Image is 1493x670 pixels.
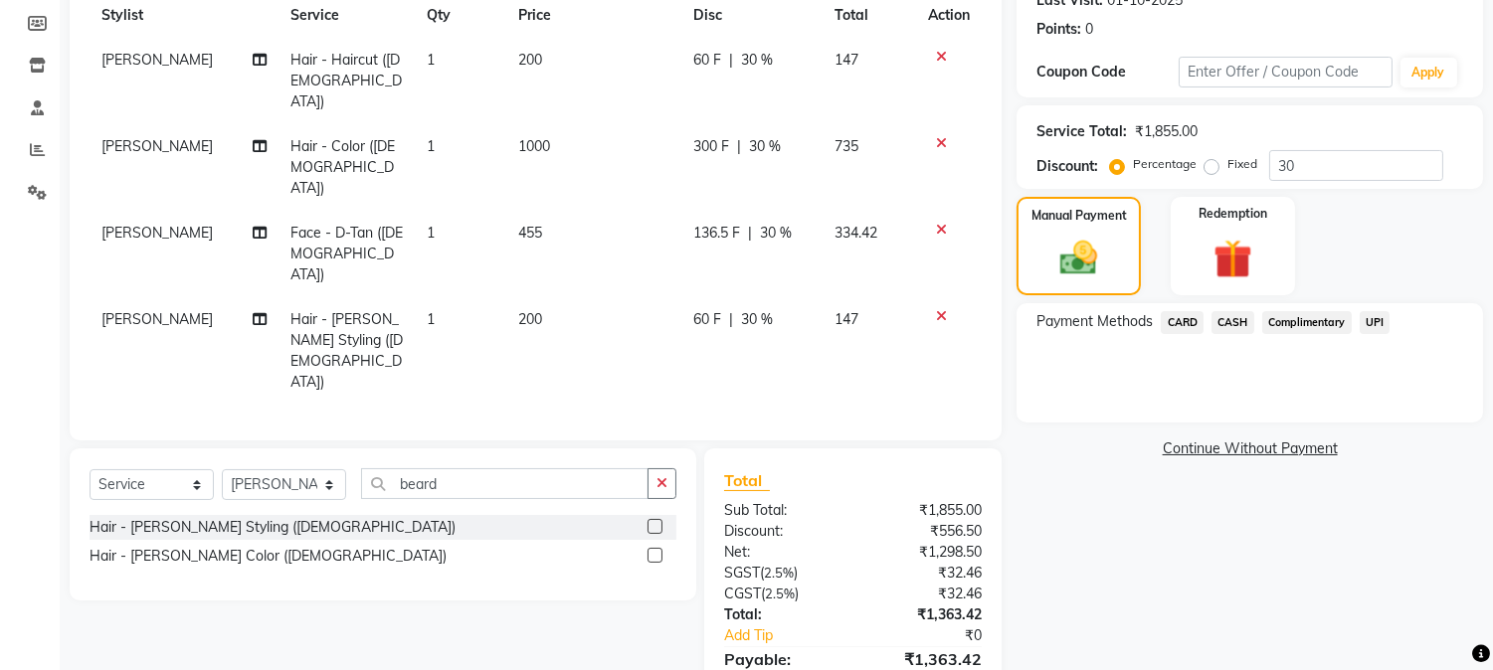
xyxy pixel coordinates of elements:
[1262,311,1352,334] span: Complimentary
[427,137,435,155] span: 1
[361,468,649,499] input: Search or Scan
[853,563,998,584] div: ₹32.46
[709,625,877,646] a: Add Tip
[290,224,403,283] span: Face - D-Tan ([DEMOGRAPHIC_DATA])
[1036,311,1153,332] span: Payment Methods
[518,310,542,328] span: 200
[1360,311,1391,334] span: UPI
[835,51,858,69] span: 147
[1179,57,1392,87] input: Enter Offer / Coupon Code
[1036,62,1179,83] div: Coupon Code
[1031,207,1127,225] label: Manual Payment
[290,137,395,197] span: Hair - Color ([DEMOGRAPHIC_DATA])
[1400,58,1457,87] button: Apply
[853,542,998,563] div: ₹1,298.50
[877,625,998,646] div: ₹0
[427,224,435,242] span: 1
[1048,237,1108,279] img: _cash.svg
[709,604,853,625] div: Total:
[709,563,853,584] div: ( )
[709,500,853,521] div: Sub Total:
[853,584,998,604] div: ₹32.46
[853,604,998,625] div: ₹1,363.42
[1161,311,1204,334] span: CARD
[101,51,213,69] span: [PERSON_NAME]
[290,310,403,391] span: Hair - [PERSON_NAME] Styling ([DEMOGRAPHIC_DATA])
[518,51,542,69] span: 200
[101,137,213,155] span: [PERSON_NAME]
[694,223,741,244] span: 136.5 F
[724,585,761,602] span: CGST
[1227,155,1257,173] label: Fixed
[1202,235,1264,283] img: _gift.svg
[724,564,760,582] span: SGST
[750,136,782,157] span: 30 %
[835,224,877,242] span: 334.42
[694,309,722,330] span: 60 F
[290,51,402,110] span: Hair - Haircut ([DEMOGRAPHIC_DATA])
[101,224,213,242] span: [PERSON_NAME]
[730,50,734,71] span: |
[749,223,753,244] span: |
[853,500,998,521] div: ₹1,855.00
[709,542,853,563] div: Net:
[853,521,998,542] div: ₹556.50
[724,470,770,491] span: Total
[835,137,858,155] span: 735
[764,565,794,581] span: 2.5%
[709,521,853,542] div: Discount:
[709,584,853,604] div: ( )
[742,50,774,71] span: 30 %
[761,223,793,244] span: 30 %
[742,309,774,330] span: 30 %
[518,137,550,155] span: 1000
[427,310,435,328] span: 1
[694,136,730,157] span: 300 F
[1135,121,1198,142] div: ₹1,855.00
[1036,156,1098,177] div: Discount:
[1133,155,1197,173] label: Percentage
[1021,438,1479,459] a: Continue Without Payment
[730,309,734,330] span: |
[1085,19,1093,40] div: 0
[765,586,795,601] span: 2.5%
[694,50,722,71] span: 60 F
[90,517,456,538] div: Hair - [PERSON_NAME] Styling ([DEMOGRAPHIC_DATA])
[738,136,742,157] span: |
[1199,205,1267,223] label: Redemption
[90,546,447,567] div: Hair - [PERSON_NAME] Color ([DEMOGRAPHIC_DATA])
[101,310,213,328] span: [PERSON_NAME]
[518,224,542,242] span: 455
[427,51,435,69] span: 1
[1036,121,1127,142] div: Service Total:
[1212,311,1254,334] span: CASH
[1036,19,1081,40] div: Points:
[835,310,858,328] span: 147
